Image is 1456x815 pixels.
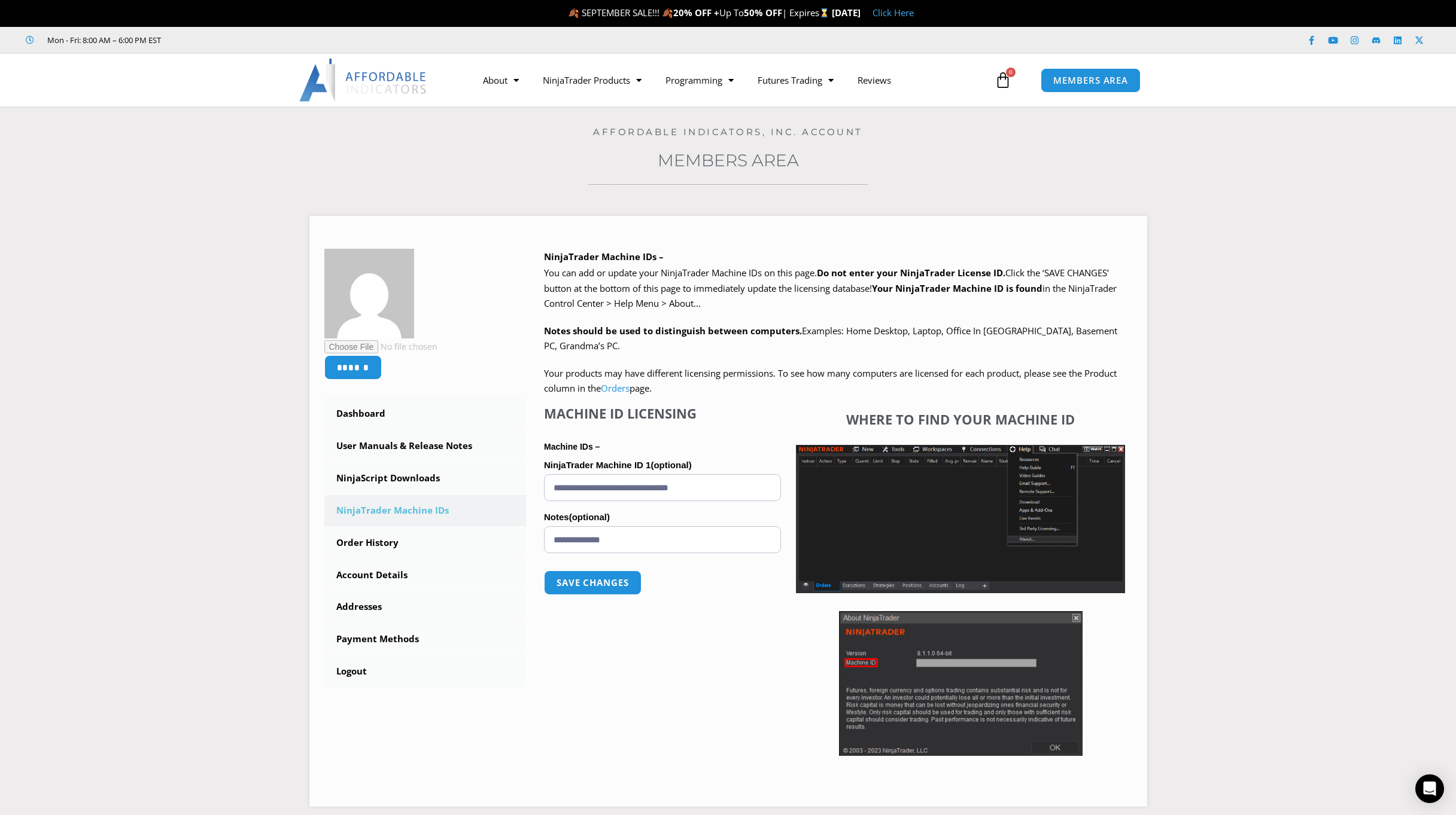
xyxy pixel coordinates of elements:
strong: [DATE] [832,7,861,19]
h4: Machine ID Licensing [544,405,781,421]
a: Click Here [873,7,914,19]
a: Affordable Indicators, Inc. Account [593,126,863,138]
a: MEMBERS AREA [1041,68,1141,93]
a: Addresses [324,591,527,622]
span: You can add or update your NinjaTrader Machine IDs on this page. [544,267,817,279]
span: Examples: Home Desktop, Laptop, Office In [GEOGRAPHIC_DATA], Basement PC, Grandma’s PC. [544,325,1117,352]
strong: Machine IDs – [544,442,600,451]
strong: 50% OFF [744,7,782,19]
a: Dashboard [324,398,527,429]
b: Do not enter your NinjaTrader License ID. [817,267,1005,279]
nav: Account pages [324,398,527,687]
a: Futures Trading [746,66,846,94]
a: NinjaTrader Machine IDs [324,495,527,526]
a: NinjaTrader Products [531,66,653,94]
strong: Notes should be used to distinguish between computers. [544,325,802,337]
iframe: Customer reviews powered by Trustpilot [178,34,357,46]
label: NinjaTrader Machine ID 1 [544,456,781,474]
a: User Manuals & Release Notes [324,431,527,462]
a: Members Area [658,150,799,170]
span: (optional) [651,460,691,470]
b: NinjaTrader Machine IDs – [544,251,664,262]
a: NinjaScript Downloads [324,463,527,494]
span: Mon - Fri: 8:00 AM – 6:00 PM EST [44,33,161,47]
img: ⌛ [820,8,829,17]
nav: Menu [471,66,992,94]
div: Open Intercom Messenger [1415,774,1444,803]
a: Reviews [846,66,903,94]
img: LogoAI | Affordable Indicators – NinjaTrader [299,59,428,102]
strong: Your NinjaTrader Machine ID is found [872,282,1042,294]
span: MEMBERS AREA [1053,76,1128,85]
a: Programming [653,66,746,94]
span: Click the ‘SAVE CHANGES’ button at the bottom of this page to immediately update the licensing da... [544,267,1117,309]
a: Order History [324,527,527,558]
span: 0 [1006,68,1016,77]
img: Screenshot 2025-01-17 1155544 | Affordable Indicators – NinjaTrader [796,445,1125,593]
a: 0 [977,63,1029,97]
label: Notes [544,508,781,526]
h4: Where to find your Machine ID [796,411,1125,427]
img: Screenshot 2025-01-17 114931 | Affordable Indicators – NinjaTrader [839,611,1083,756]
a: Logout [324,656,527,687]
a: About [471,66,531,94]
button: Save changes [544,570,642,595]
span: (optional) [569,512,610,522]
a: Payment Methods [324,624,527,655]
a: Account Details [324,560,527,591]
span: 🍂 SEPTEMBER SALE!!! 🍂 Up To | Expires [568,7,832,19]
a: Orders [601,382,630,394]
span: Your products may have different licensing permissions. To see how many computers are licensed fo... [544,367,1117,395]
strong: 20% OFF + [673,7,719,19]
img: fcee5a1fb70e62a1de915e33a3686a5ce2d37c20f03b33d170a876246941bdfc [324,249,414,338]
